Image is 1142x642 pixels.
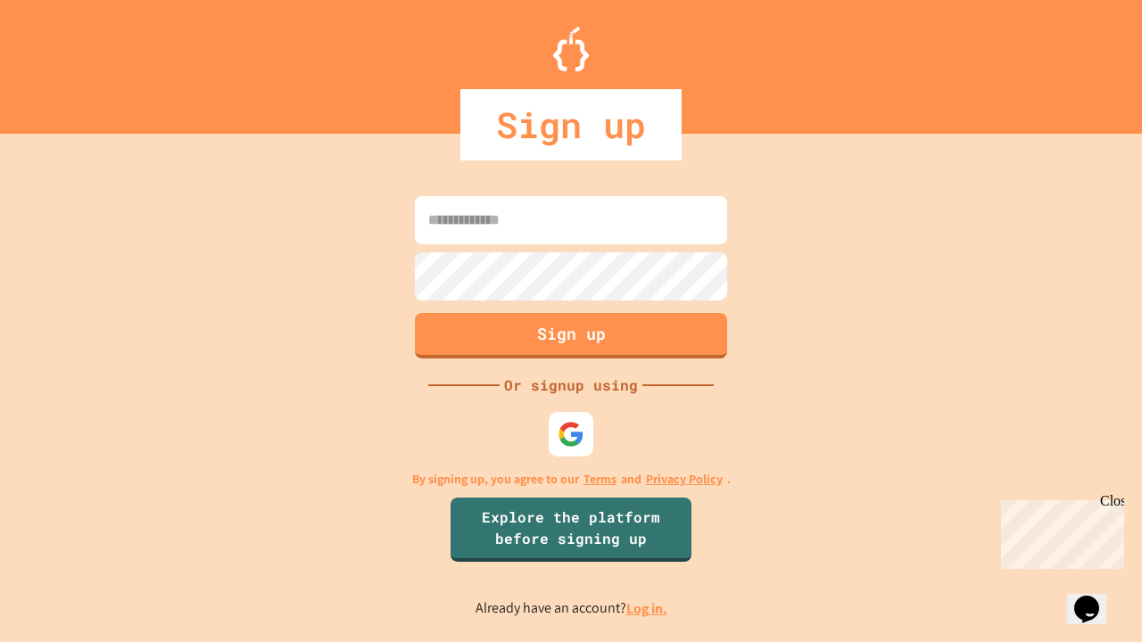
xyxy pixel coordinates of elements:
[415,313,727,358] button: Sign up
[7,7,123,113] div: Chat with us now!Close
[994,493,1124,569] iframe: chat widget
[500,374,642,396] div: Or signup using
[412,470,731,489] p: By signing up, you agree to our and .
[626,599,667,618] a: Log in.
[558,421,584,448] img: google-icon.svg
[583,470,617,489] a: Terms
[460,89,682,160] div: Sign up
[476,597,667,620] p: Already have an account?
[553,27,589,71] img: Logo.svg
[646,470,723,489] a: Privacy Policy
[1067,571,1124,624] iframe: chat widget
[451,498,691,562] a: Explore the platform before signing up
